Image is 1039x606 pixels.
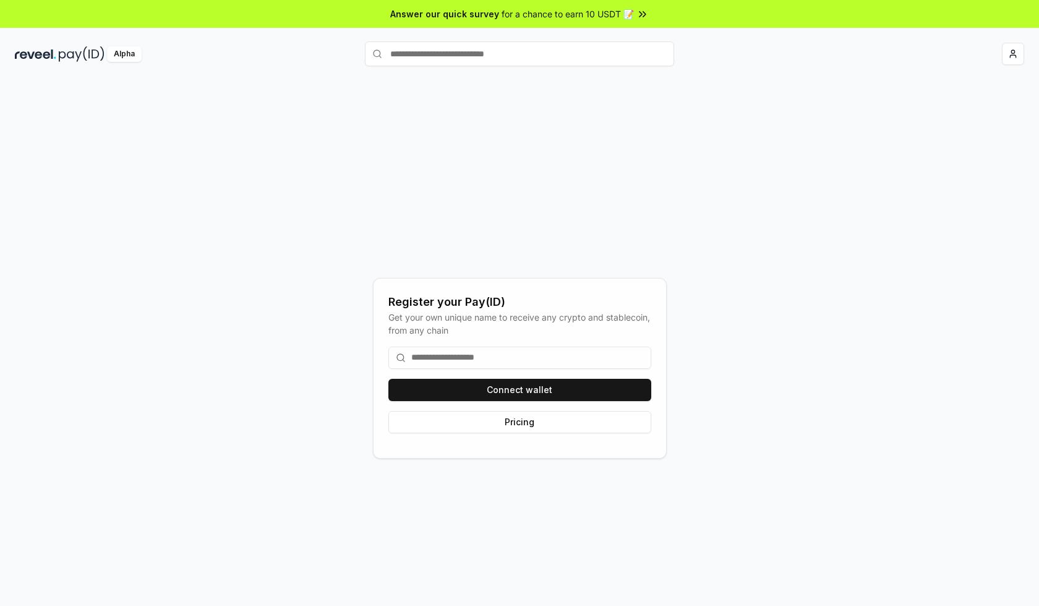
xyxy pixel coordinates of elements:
[388,311,651,337] div: Get your own unique name to receive any crypto and stablecoin, from any chain
[15,46,56,62] img: reveel_dark
[388,411,651,433] button: Pricing
[107,46,142,62] div: Alpha
[502,7,634,20] span: for a chance to earn 10 USDT 📝
[388,293,651,311] div: Register your Pay(ID)
[59,46,105,62] img: pay_id
[390,7,499,20] span: Answer our quick survey
[388,379,651,401] button: Connect wallet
